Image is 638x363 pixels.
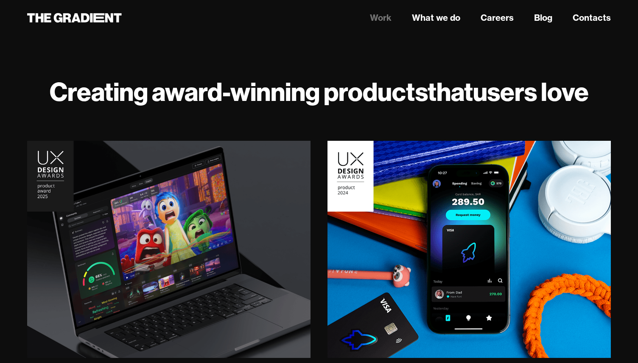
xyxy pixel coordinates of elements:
[370,11,392,24] a: Work
[428,75,473,108] strong: that
[481,11,514,24] a: Careers
[534,11,552,24] a: Blog
[573,11,611,24] a: Contacts
[412,11,460,24] a: What we do
[27,76,611,107] h1: Creating award-winning products users love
